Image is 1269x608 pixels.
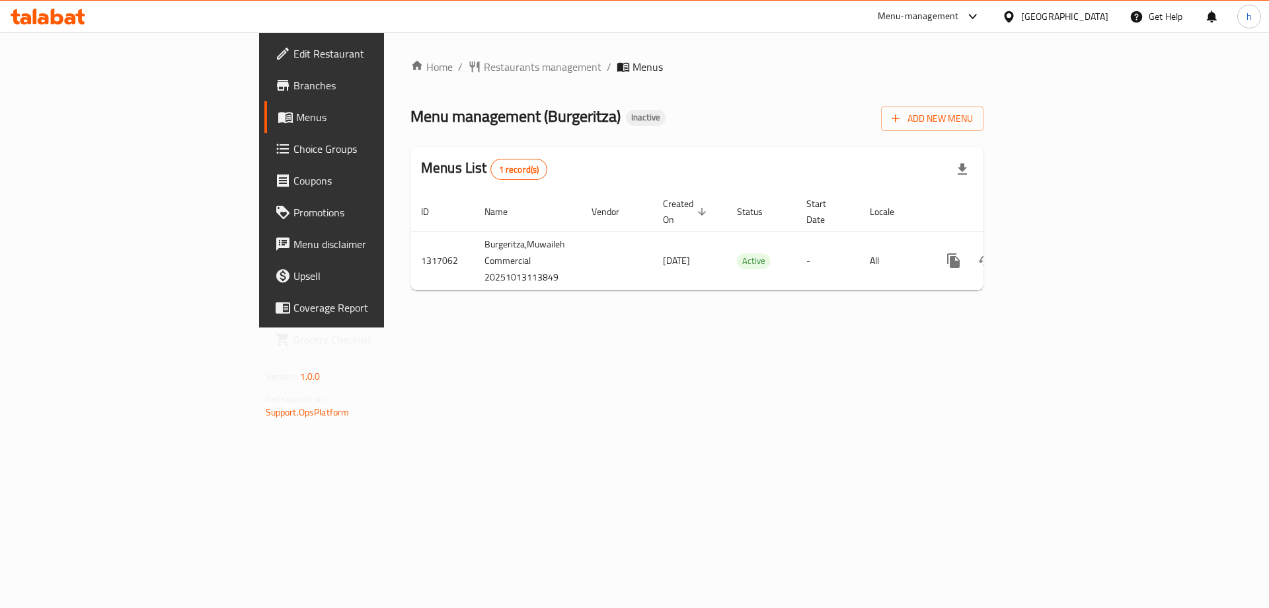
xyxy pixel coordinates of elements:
[970,245,1001,277] button: Change Status
[474,232,581,290] td: Burgeritza,Muwaileh Commercial 20251013113849
[1021,9,1108,24] div: [GEOGRAPHIC_DATA]
[421,204,446,220] span: ID
[663,252,690,269] span: [DATE]
[410,101,621,131] span: Menu management ( Burgeritza )
[410,192,1075,290] table: enhanced table
[737,253,771,269] span: Active
[293,173,461,189] span: Coupons
[663,196,711,228] span: Created On
[264,260,471,292] a: Upsell
[626,112,666,123] span: Inactive
[410,59,983,75] nav: breadcrumb
[264,228,471,260] a: Menu disclaimer
[264,101,471,133] a: Menus
[264,165,471,196] a: Coupons
[938,245,970,277] button: more
[293,236,461,252] span: Menu disclaimer
[490,159,548,180] div: Total records count
[264,196,471,228] a: Promotions
[927,192,1075,232] th: Actions
[293,46,461,62] span: Edit Restaurant
[293,300,461,316] span: Coverage Report
[300,368,321,385] span: 1.0.0
[626,110,666,126] div: Inactive
[293,77,461,93] span: Branches
[266,368,298,385] span: Version:
[264,38,471,69] a: Edit Restaurant
[293,331,461,347] span: Grocery Checklist
[293,204,461,220] span: Promotions
[293,268,461,284] span: Upsell
[737,253,771,269] div: Active
[421,158,547,180] h2: Menus List
[592,204,636,220] span: Vendor
[806,196,843,228] span: Start Date
[607,59,611,75] li: /
[796,232,859,290] td: -
[266,390,327,408] span: Get support on:
[468,59,601,75] a: Restaurants management
[296,109,461,125] span: Menus
[266,404,350,421] a: Support.OpsPlatform
[484,59,601,75] span: Restaurants management
[878,9,959,24] div: Menu-management
[1247,9,1252,24] span: h
[264,133,471,165] a: Choice Groups
[264,324,471,355] a: Grocery Checklist
[737,204,780,220] span: Status
[491,163,547,176] span: 1 record(s)
[859,232,927,290] td: All
[892,110,973,127] span: Add New Menu
[264,69,471,101] a: Branches
[293,141,461,157] span: Choice Groups
[870,204,911,220] span: Locale
[264,292,471,324] a: Coverage Report
[484,204,525,220] span: Name
[633,59,663,75] span: Menus
[946,153,978,185] div: Export file
[881,107,983,131] button: Add New Menu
